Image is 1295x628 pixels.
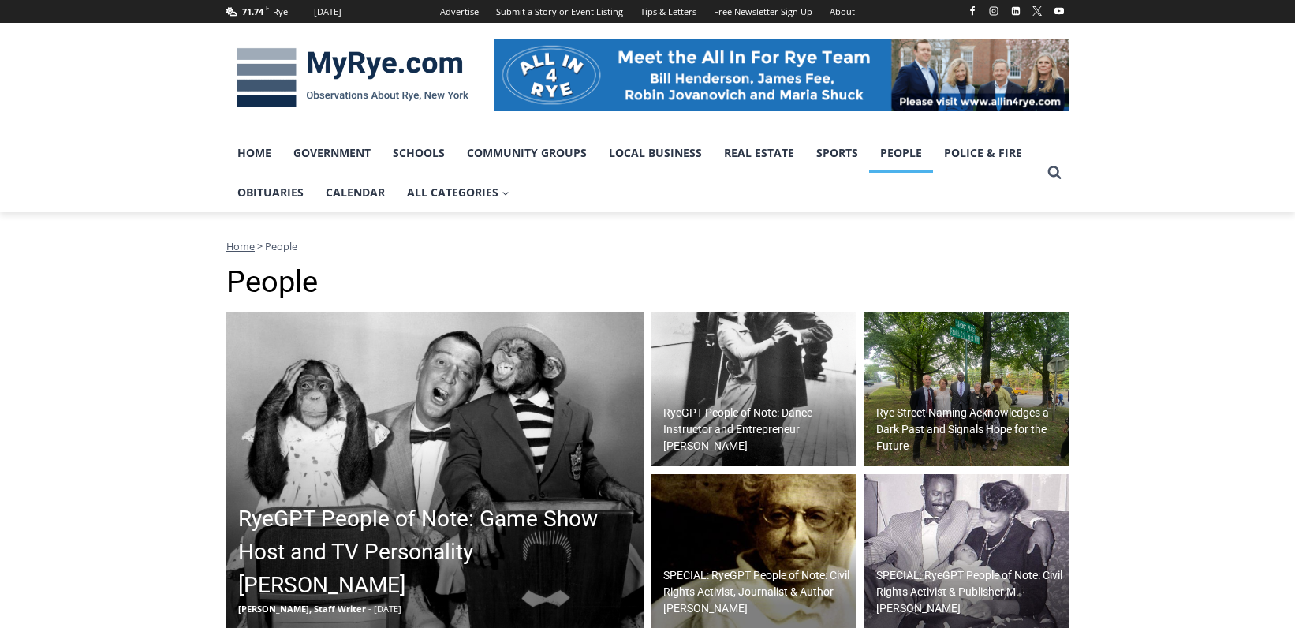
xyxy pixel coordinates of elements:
h2: SPECIAL: RyeGPT People of Note: Civil Rights Activist & Publisher M. [PERSON_NAME] [876,567,1065,617]
a: RyeGPT People of Note: Dance Instructor and Entrepreneur [PERSON_NAME] [651,312,856,467]
span: [PERSON_NAME], Staff Writer [238,603,366,615]
a: X [1028,2,1047,21]
h2: SPECIAL: RyeGPT People of Note: Civil Rights Activist, Journalist & Author [PERSON_NAME] [663,567,853,617]
a: Obituaries [226,173,315,212]
a: Police & Fire [933,133,1033,173]
a: YouTube [1050,2,1069,21]
span: > [257,239,263,253]
a: Rye Street Naming Acknowledges a Dark Past and Signals Hope for the Future [864,312,1069,467]
a: Schools [382,133,456,173]
img: MyRye.com [226,37,479,119]
a: Linkedin [1006,2,1025,21]
h2: Rye Street Naming Acknowledges a Dark Past and Signals Hope for the Future [876,405,1065,454]
span: [DATE] [374,603,401,615]
a: All Categories [396,173,521,212]
a: Government [282,133,382,173]
div: [DATE] [314,5,341,19]
h2: RyeGPT People of Note: Game Show Host and TV Personality [PERSON_NAME] [238,503,640,602]
div: Rye [273,5,288,19]
a: Facebook [963,2,982,21]
img: (PHOTO: Publicity photo of Garry Moore with his guests, the Marquis Chimps, from The Garry Moore ... [226,312,644,628]
a: Home [226,239,255,253]
span: 71.74 [242,6,263,17]
span: F [266,3,269,12]
a: Instagram [984,2,1003,21]
a: RyeGPT People of Note: Game Show Host and TV Personality [PERSON_NAME] [PERSON_NAME], Staff Write... [226,312,644,628]
span: People [265,239,297,253]
h1: People [226,264,1069,301]
a: Local Business [598,133,713,173]
nav: Breadcrumbs [226,238,1069,254]
a: People [869,133,933,173]
a: Real Estate [713,133,805,173]
a: Sports [805,133,869,173]
a: Calendar [315,173,396,212]
span: - [368,603,371,615]
nav: Primary Navigation [226,133,1040,213]
img: All in for Rye [494,39,1069,110]
img: (PHOTO: Arthur Murray and his wife, Kathryn Murray, dancing in 1925. Public Domain.) [651,312,856,467]
button: View Search Form [1040,159,1069,187]
h2: RyeGPT People of Note: Dance Instructor and Entrepreneur [PERSON_NAME] [663,405,853,454]
span: All Categories [407,184,509,201]
a: Community Groups [456,133,598,173]
a: Home [226,133,282,173]
img: (PHOTO: The Paul & Orial Redd Way street naming at the Rye train station on September 27, 2025. L... [864,312,1069,467]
